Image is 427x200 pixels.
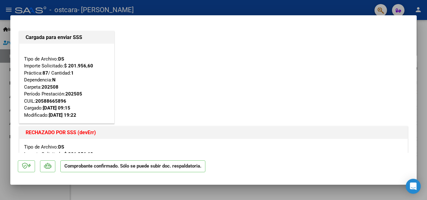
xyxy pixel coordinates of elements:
[58,56,64,62] strong: DS
[26,34,108,41] h1: Cargada para enviar SSS
[406,179,421,194] div: Open Intercom Messenger
[24,48,109,119] div: Tipo de Archivo: Importe Solicitado: Práctica: / Cantidad: Dependencia: Carpeta: Período Prestaci...
[64,151,93,157] strong: $ 201.956,60
[71,70,74,76] strong: 1
[26,129,401,136] h1: RECHAZADO POR SSS (devErr)
[52,77,56,83] strong: N
[42,84,58,90] strong: 202508
[35,98,66,105] div: 20588665896
[64,63,93,69] strong: $ 201.956,60
[65,91,82,97] strong: 202505
[49,112,76,118] strong: [DATE] 19:22
[43,70,48,76] strong: 87
[58,144,64,150] strong: DS
[43,105,70,111] strong: [DATE] 09:15
[24,112,76,118] span: Modificado:
[60,160,205,173] p: Comprobante confirmado. Sólo se puede subir doc. respaldatoria.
